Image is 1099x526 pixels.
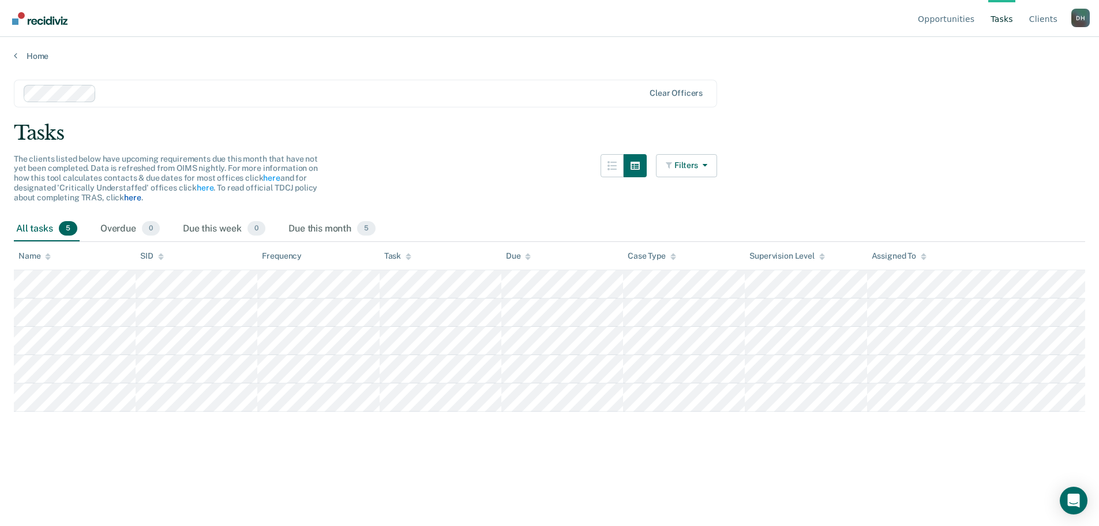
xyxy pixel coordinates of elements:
[628,251,676,261] div: Case Type
[181,217,268,242] div: Due this week0
[14,121,1085,145] div: Tasks
[656,154,717,177] button: Filters
[749,251,825,261] div: Supervision Level
[12,12,67,25] img: Recidiviz
[14,217,80,242] div: All tasks5
[247,221,265,236] span: 0
[124,193,141,202] a: here
[357,221,376,236] span: 5
[384,251,411,261] div: Task
[1060,487,1087,514] div: Open Intercom Messenger
[263,173,280,182] a: here
[1071,9,1090,27] div: D H
[872,251,927,261] div: Assigned To
[98,217,162,242] div: Overdue0
[650,88,703,98] div: Clear officers
[262,251,302,261] div: Frequency
[142,221,160,236] span: 0
[286,217,378,242] div: Due this month5
[14,154,318,202] span: The clients listed below have upcoming requirements due this month that have not yet been complet...
[18,251,51,261] div: Name
[1071,9,1090,27] button: Profile dropdown button
[197,183,213,192] a: here
[14,51,1085,61] a: Home
[140,251,164,261] div: SID
[506,251,531,261] div: Due
[59,221,77,236] span: 5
